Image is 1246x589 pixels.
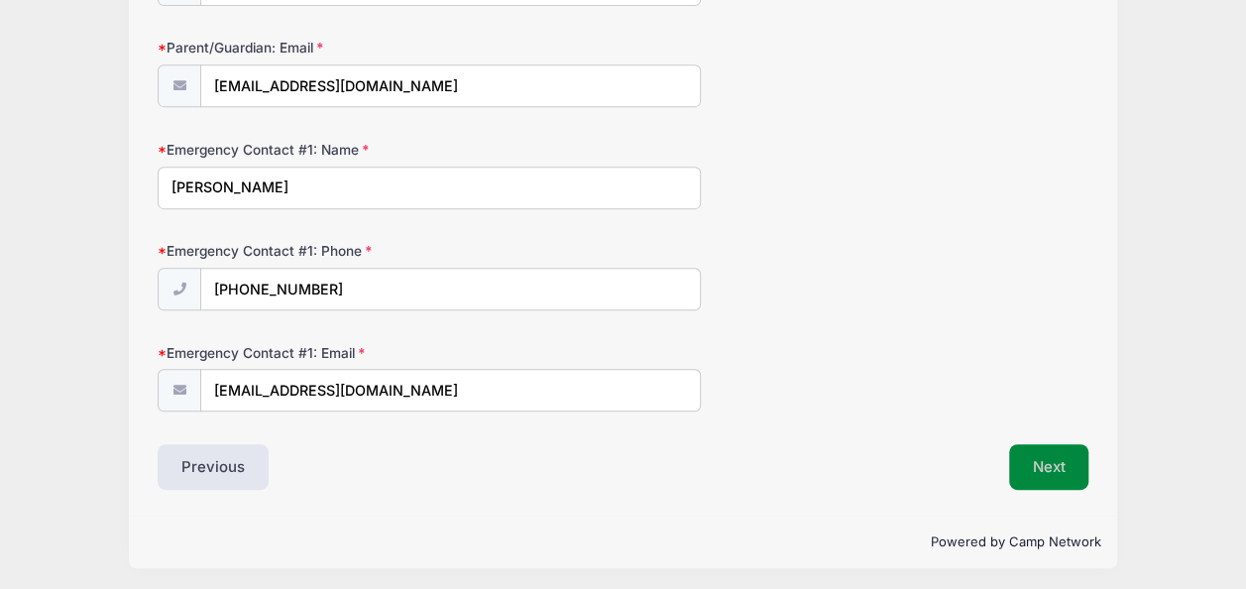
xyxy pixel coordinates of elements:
[158,343,468,363] label: Emergency Contact #1: Email
[200,369,701,412] input: email@email.com
[158,140,468,160] label: Emergency Contact #1: Name
[200,268,701,310] input: (xxx) xxx-xxxx
[158,241,468,261] label: Emergency Contact #1: Phone
[200,64,701,107] input: email@email.com
[158,38,468,58] label: Parent/Guardian: Email
[1009,444,1089,490] button: Next
[145,532,1101,552] p: Powered by Camp Network
[158,444,269,490] button: Previous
